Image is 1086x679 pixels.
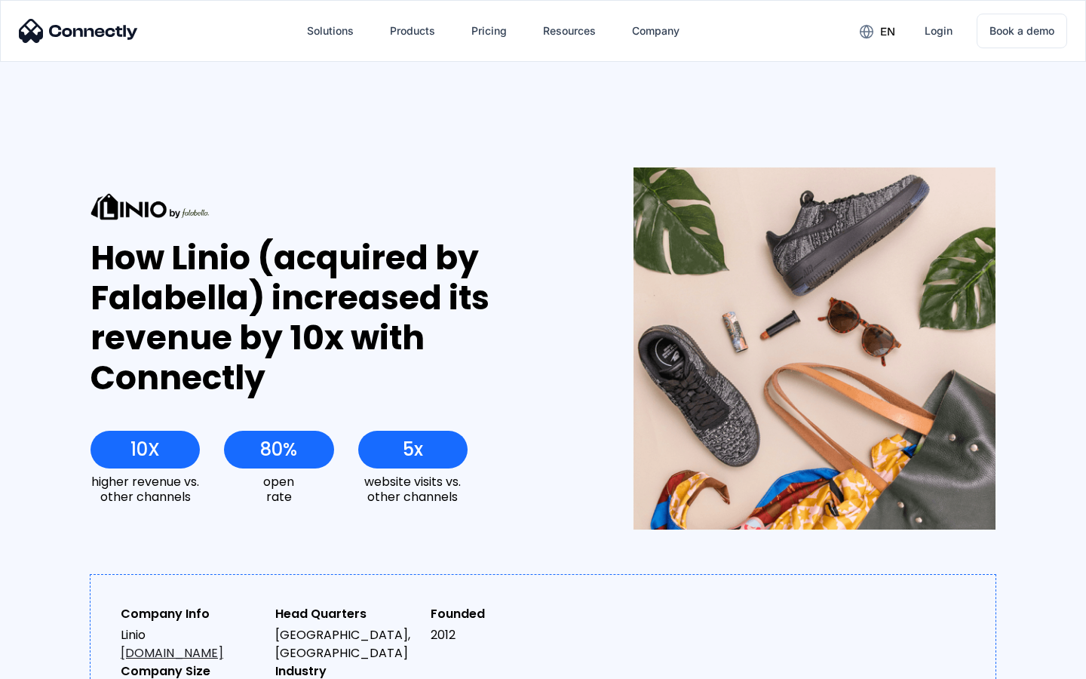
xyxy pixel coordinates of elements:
img: Connectly Logo [19,19,138,43]
div: Resources [543,20,596,41]
div: [GEOGRAPHIC_DATA], [GEOGRAPHIC_DATA] [275,626,418,662]
div: Pricing [471,20,507,41]
div: Founded [431,605,573,623]
div: 10X [130,439,160,460]
div: Solutions [295,13,366,49]
div: Company Info [121,605,263,623]
div: Solutions [307,20,354,41]
div: 2012 [431,626,573,644]
a: Book a demo [977,14,1067,48]
div: Products [390,20,435,41]
div: Resources [531,13,608,49]
div: higher revenue vs. other channels [90,475,200,503]
div: en [848,20,907,42]
div: Company [620,13,692,49]
div: Head Quarters [275,605,418,623]
aside: Language selected: English [15,653,90,674]
div: 5x [403,439,423,460]
div: open rate [224,475,333,503]
div: website visits vs. other channels [358,475,468,503]
a: [DOMAIN_NAME] [121,644,223,662]
div: How Linio (acquired by Falabella) increased its revenue by 10x with Connectly [90,238,578,398]
a: Login [913,13,965,49]
a: Pricing [459,13,519,49]
ul: Language list [30,653,90,674]
div: Login [925,20,953,41]
div: Linio [121,626,263,662]
div: 80% [260,439,297,460]
div: en [880,21,895,42]
div: Products [378,13,447,49]
div: Company [632,20,680,41]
